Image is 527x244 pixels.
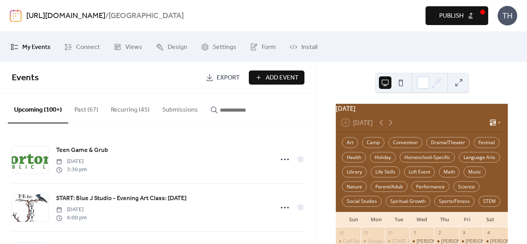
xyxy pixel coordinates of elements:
[439,166,460,177] div: Math
[426,137,470,148] div: Drama/Theater
[301,41,317,53] span: Install
[217,73,240,83] span: Export
[453,181,480,192] div: Science
[461,230,467,235] div: 3
[478,196,500,207] div: STEM
[8,94,68,123] button: Upcoming (100+)
[105,9,109,23] b: /
[370,152,396,163] div: Holiday
[12,69,39,87] span: Events
[56,157,87,166] span: [DATE]
[56,206,87,214] span: [DATE]
[22,41,51,53] span: My Events
[388,137,422,148] div: Convention
[363,230,369,235] div: 29
[371,181,407,192] div: Parent/Adult
[342,152,366,163] div: Health
[125,41,142,53] span: Views
[76,41,100,53] span: Connect
[56,214,87,222] span: 6:00 pm
[56,146,108,155] span: Teen Game & Grub
[10,9,22,22] img: logo
[498,6,517,25] div: TH
[388,212,410,228] div: Tue
[485,230,491,235] div: 4
[195,35,242,59] a: Settings
[404,166,435,177] div: Loft Event
[5,35,56,59] a: My Events
[284,35,323,59] a: Install
[459,152,500,163] div: Language Arts
[68,94,105,123] button: Past (67)
[342,166,367,177] div: Library
[56,194,187,203] span: START: Blue J Studio - Evening Art Class: [DATE]
[156,94,204,123] button: Submissions
[433,212,456,228] div: Thu
[479,212,502,228] div: Sat
[249,70,304,85] button: Add Event
[342,181,367,192] div: Nature
[400,152,455,163] div: Homeschool-Specific
[336,104,508,113] div: [DATE]
[56,145,108,155] a: Teen Game & Grub
[168,41,187,53] span: Design
[58,35,106,59] a: Connect
[26,9,105,23] a: [URL][DOMAIN_NAME]
[436,230,442,235] div: 2
[387,230,393,235] div: 30
[342,212,365,228] div: Sun
[213,41,236,53] span: Settings
[244,35,282,59] a: Form
[412,230,418,235] div: 1
[56,166,87,174] span: 3:30 pm
[342,196,382,207] div: Social Studies
[342,137,358,148] div: Art
[456,212,479,228] div: Fri
[474,137,500,148] div: Festival
[434,196,474,207] div: Sports/Fitness
[371,166,400,177] div: Life Skills
[266,73,299,83] span: Add Event
[56,193,187,204] a: START: Blue J Studio - Evening Art Class: [DATE]
[150,35,193,59] a: Design
[200,70,246,85] a: Export
[426,6,488,25] button: Publish
[262,41,276,53] span: Form
[464,166,486,177] div: Music
[439,11,464,21] span: Publish
[105,94,156,123] button: Recurring (45)
[386,196,430,207] div: Spiritual Growth
[338,230,344,235] div: 28
[410,212,433,228] div: Wed
[109,9,184,23] b: [GEOGRAPHIC_DATA]
[365,212,388,228] div: Mon
[108,35,148,59] a: Views
[411,181,449,192] div: Performance
[362,137,384,148] div: Camp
